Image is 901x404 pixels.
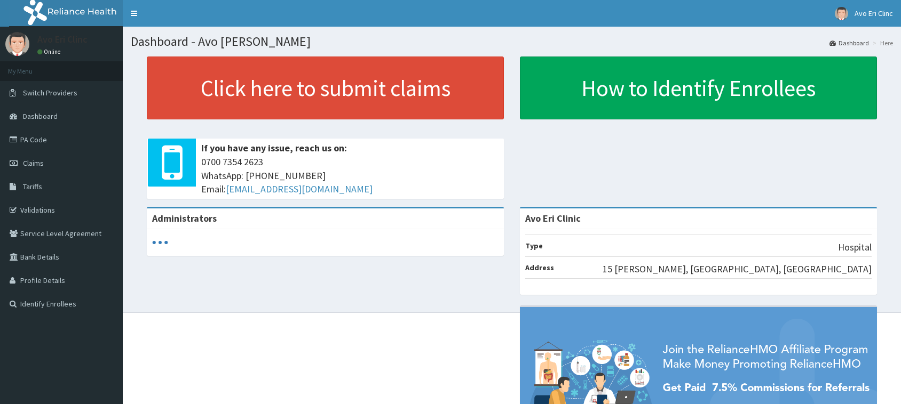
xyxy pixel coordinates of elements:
b: Administrators [152,212,217,224]
img: User Image [5,32,29,56]
span: 0700 7354 2623 WhatsApp: [PHONE_NUMBER] Email: [201,155,499,196]
strong: Avo Eri Clinic [525,212,581,224]
a: How to Identify Enrollees [520,56,877,119]
img: User Image [835,7,848,20]
a: Click here to submit claims [147,56,504,119]
span: Dashboard [23,111,58,121]
b: If you have any issue, reach us on: [201,142,347,154]
a: [EMAIL_ADDRESS][DOMAIN_NAME] [226,183,373,195]
span: Claims [23,158,44,168]
span: Switch Providers [23,88,77,98]
p: Avo Eri Clinc [37,35,88,44]
span: Tariffs [23,182,42,191]
b: Address [525,263,554,272]
b: Type [525,241,543,251]
a: Dashboard [829,38,869,47]
p: 15 [PERSON_NAME], [GEOGRAPHIC_DATA], [GEOGRAPHIC_DATA] [603,262,872,276]
li: Here [870,38,893,47]
span: Avo Eri Clinc [855,9,893,18]
a: Online [37,48,63,55]
h1: Dashboard - Avo [PERSON_NAME] [131,35,893,49]
svg: audio-loading [152,235,168,251]
p: Hospital [838,240,872,254]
